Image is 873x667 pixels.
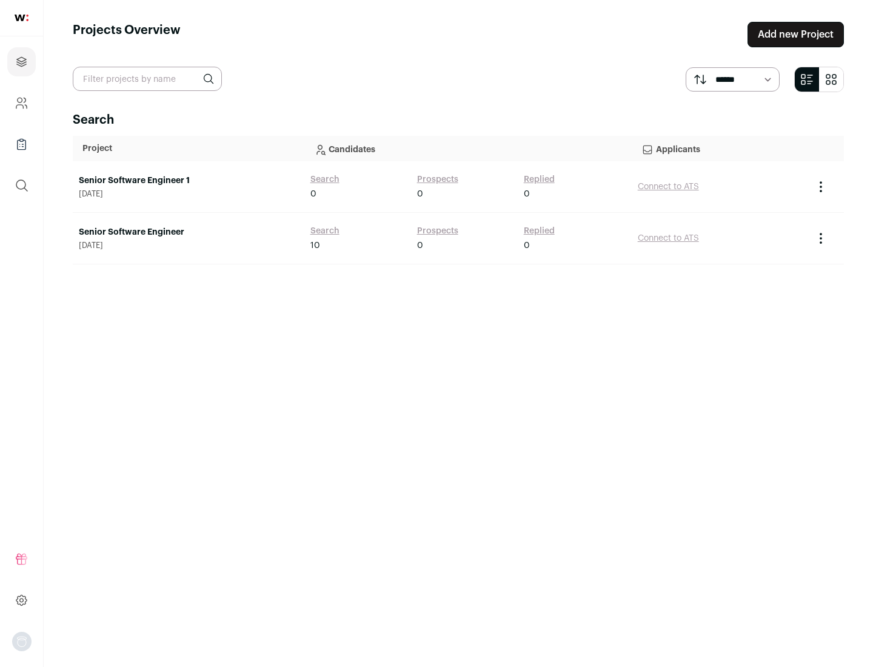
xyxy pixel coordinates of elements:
[73,22,181,47] h1: Projects Overview
[814,179,828,194] button: Project Actions
[73,112,844,129] h2: Search
[417,188,423,200] span: 0
[310,173,339,186] a: Search
[73,67,222,91] input: Filter projects by name
[79,175,298,187] a: Senior Software Engineer 1
[524,240,530,252] span: 0
[79,241,298,250] span: [DATE]
[417,240,423,252] span: 0
[15,15,28,21] img: wellfound-shorthand-0d5821cbd27db2630d0214b213865d53afaa358527fdda9d0ea32b1df1b89c2c.svg
[524,188,530,200] span: 0
[524,173,555,186] a: Replied
[310,188,316,200] span: 0
[82,142,295,155] p: Project
[7,47,36,76] a: Projects
[12,632,32,651] button: Open dropdown
[641,136,798,161] p: Applicants
[310,225,339,237] a: Search
[417,173,458,186] a: Prospects
[314,136,622,161] p: Candidates
[79,226,298,238] a: Senior Software Engineer
[524,225,555,237] a: Replied
[7,130,36,159] a: Company Lists
[79,189,298,199] span: [DATE]
[7,89,36,118] a: Company and ATS Settings
[417,225,458,237] a: Prospects
[748,22,844,47] a: Add new Project
[814,231,828,246] button: Project Actions
[638,183,699,191] a: Connect to ATS
[12,632,32,651] img: nopic.png
[310,240,320,252] span: 10
[638,234,699,243] a: Connect to ATS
